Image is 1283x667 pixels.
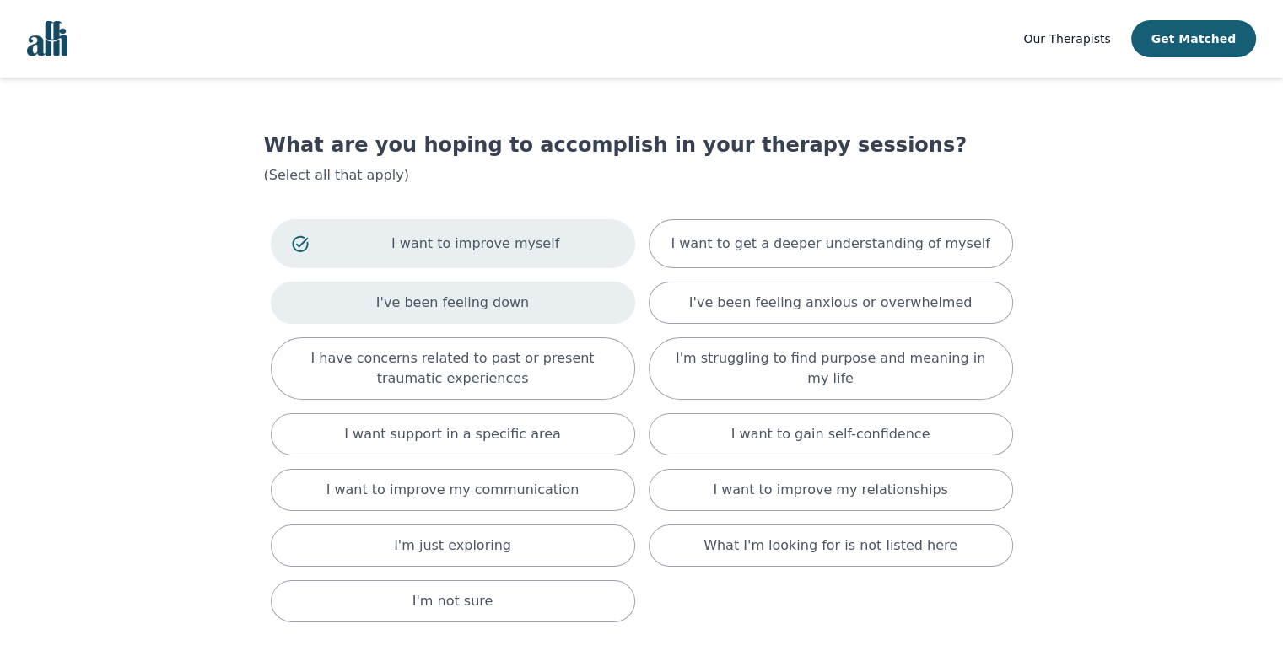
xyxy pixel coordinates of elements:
[671,234,989,254] p: I want to get a deeper understanding of myself
[344,424,561,444] p: I want support in a specific area
[703,535,957,556] p: What I'm looking for is not listed here
[394,535,511,556] p: I'm just exploring
[731,424,930,444] p: I want to gain self-confidence
[689,293,973,313] p: I've been feeling anxious or overwhelmed
[337,234,614,254] p: I want to improve myself
[1131,20,1256,57] button: Get Matched
[264,132,1020,159] h1: What are you hoping to accomplish in your therapy sessions?
[376,293,529,313] p: I've been feeling down
[1023,29,1110,49] a: Our Therapists
[27,21,67,56] img: alli logo
[1023,32,1110,46] span: Our Therapists
[713,480,947,500] p: I want to improve my relationships
[670,348,992,389] p: I'm struggling to find purpose and meaning in my life
[412,591,493,611] p: I'm not sure
[292,348,614,389] p: I have concerns related to past or present traumatic experiences
[326,480,580,500] p: I want to improve my communication
[264,165,1020,186] p: (Select all that apply)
